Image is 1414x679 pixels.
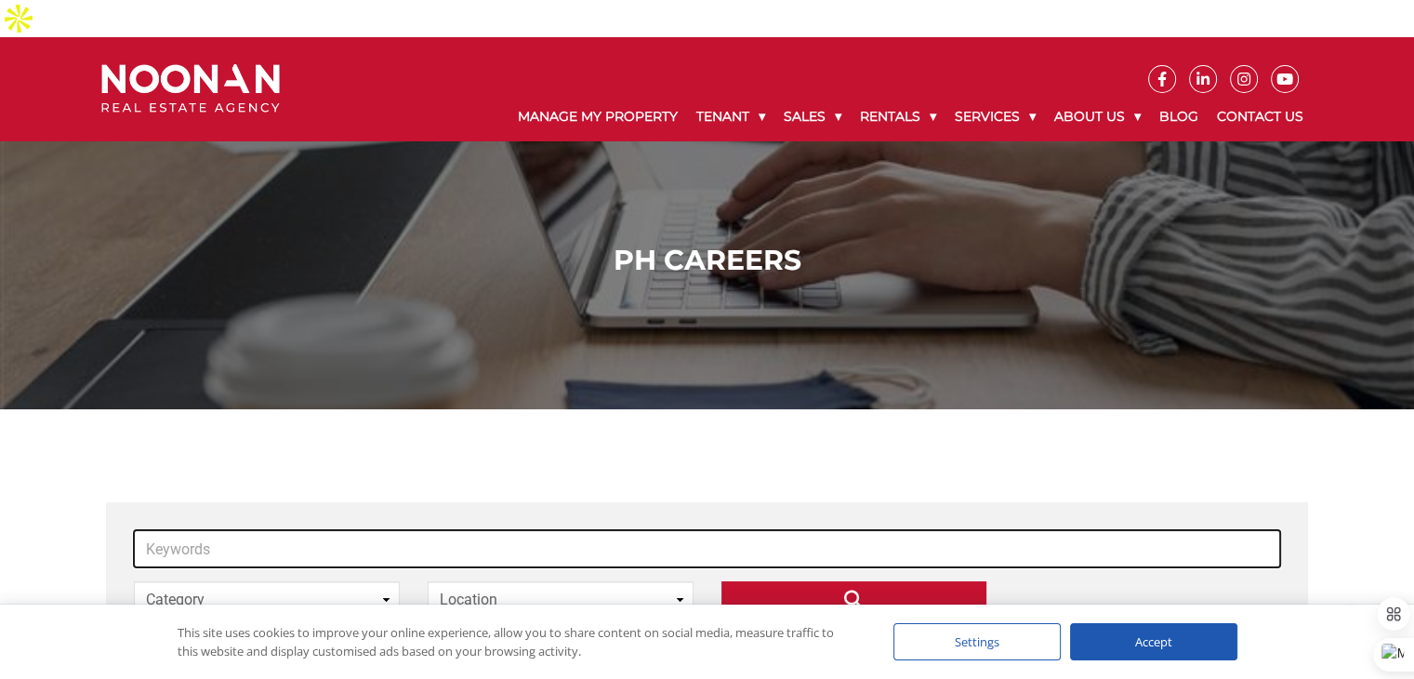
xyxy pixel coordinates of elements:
a: Tenant [687,93,774,140]
a: About Us [1045,93,1150,140]
a: Rentals [851,93,945,140]
div: Settings [893,623,1061,660]
h1: PH Careers [106,244,1308,277]
a: Manage My Property [509,93,687,140]
a: Contact Us [1208,93,1313,140]
a: Services [945,93,1045,140]
a: Sales [774,93,851,140]
div: Accept [1070,623,1237,660]
div: This site uses cookies to improve your online experience, allow you to share content on social me... [178,623,856,660]
a: Blog [1150,93,1208,140]
input:  [721,581,987,619]
img: Noonan Real Estate Agency [101,64,280,113]
input: Keywords [134,530,1280,567]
